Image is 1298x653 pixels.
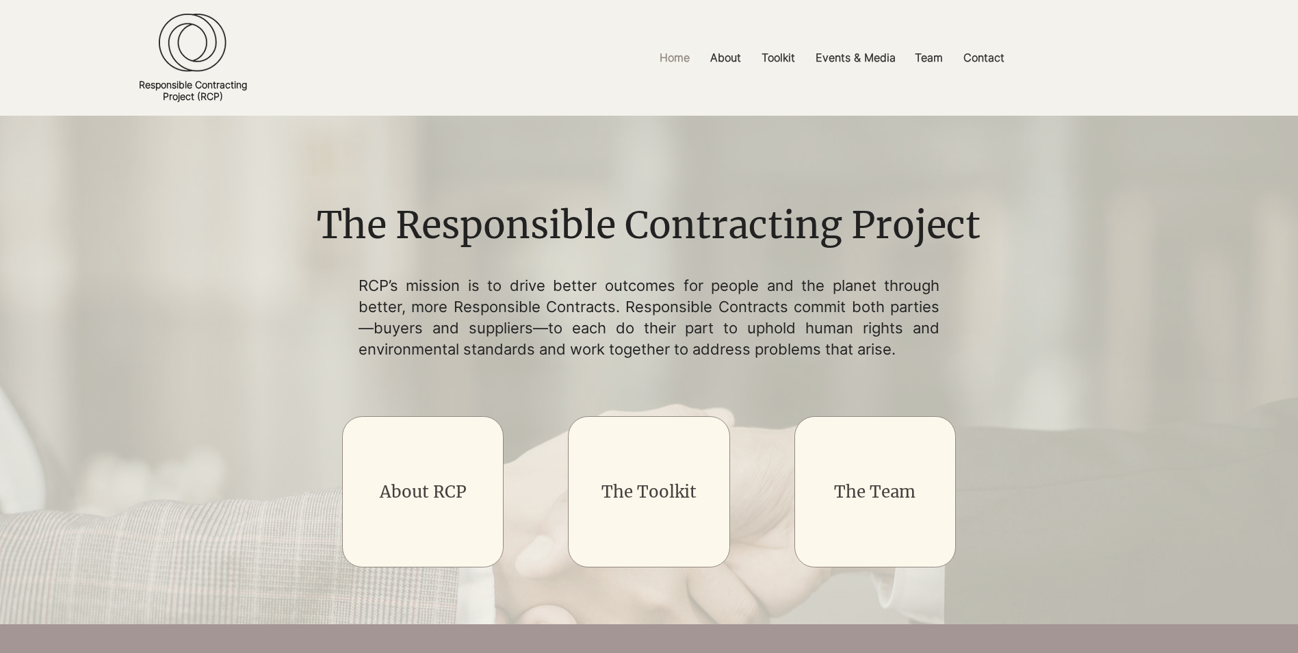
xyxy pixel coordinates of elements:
a: About RCP [380,481,467,502]
a: Home [649,42,700,73]
a: Responsible ContractingProject (RCP) [139,79,247,102]
a: About [700,42,751,73]
h1: The Responsible Contracting Project [307,200,990,252]
a: Toolkit [751,42,805,73]
nav: Site [484,42,1179,73]
a: The Team [834,481,916,502]
a: Team [905,42,953,73]
a: Contact [953,42,1015,73]
a: Events & Media [805,42,905,73]
p: Home [653,42,697,73]
a: The Toolkit [601,481,697,502]
p: RCP’s mission is to drive better outcomes for people and the planet through better, more Responsi... [359,275,940,359]
p: Toolkit [755,42,802,73]
p: Contact [957,42,1011,73]
p: About [703,42,748,73]
p: Team [908,42,950,73]
p: Events & Media [809,42,903,73]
